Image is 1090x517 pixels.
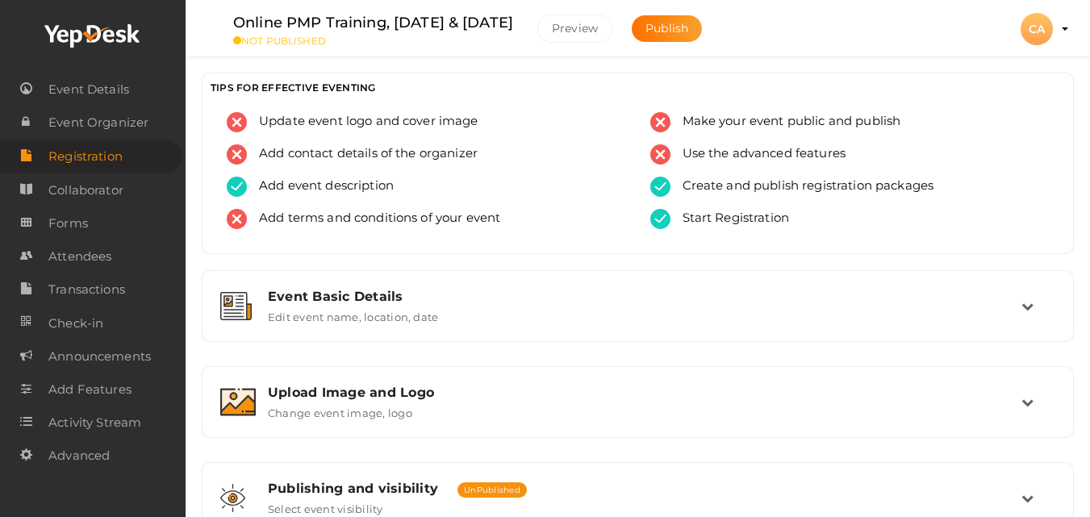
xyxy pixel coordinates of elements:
[48,106,148,139] span: Event Organizer
[247,112,478,132] span: Update event logo and cover image
[48,307,103,340] span: Check-in
[1021,22,1053,36] profile-pic: CA
[268,289,1021,304] div: Event Basic Details
[233,35,513,47] small: NOT PUBLISHED
[227,144,247,165] img: error.svg
[48,340,151,373] span: Announcements
[268,496,383,515] label: Select event visibility
[650,177,670,197] img: tick-success.svg
[670,144,846,165] span: Use the advanced features
[233,11,513,35] label: Online PMP Training, [DATE] & [DATE]
[645,21,688,35] span: Publish
[268,304,438,323] label: Edit event name, location, date
[48,440,110,472] span: Advanced
[220,292,252,320] img: event-details.svg
[227,177,247,197] img: tick-success.svg
[670,177,934,197] span: Create and publish registration packages
[268,400,412,419] label: Change event image, logo
[632,15,702,42] button: Publish
[48,407,141,439] span: Activity Stream
[650,209,670,229] img: tick-success.svg
[48,207,88,240] span: Forms
[247,209,500,229] span: Add terms and conditions of your event
[457,482,527,498] span: UnPublished
[48,240,111,273] span: Attendees
[48,73,129,106] span: Event Details
[537,15,612,43] button: Preview
[211,407,1065,423] a: Upload Image and Logo Change event image, logo
[1021,13,1053,45] div: CA
[650,144,670,165] img: error.svg
[220,388,256,416] img: image.svg
[211,81,1065,94] h3: TIPS FOR EFFECTIVE EVENTING
[268,385,1021,400] div: Upload Image and Logo
[48,140,123,173] span: Registration
[670,209,790,229] span: Start Registration
[220,484,245,512] img: shared-vision.svg
[48,373,132,406] span: Add Features
[247,177,394,197] span: Add event description
[247,144,478,165] span: Add contact details of the organizer
[1016,12,1058,46] button: CA
[227,209,247,229] img: error.svg
[48,273,125,306] span: Transactions
[48,174,123,206] span: Collaborator
[670,112,901,132] span: Make your event public and publish
[211,311,1065,327] a: Event Basic Details Edit event name, location, date
[227,112,247,132] img: error.svg
[268,481,438,496] span: Publishing and visibility
[650,112,670,132] img: error.svg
